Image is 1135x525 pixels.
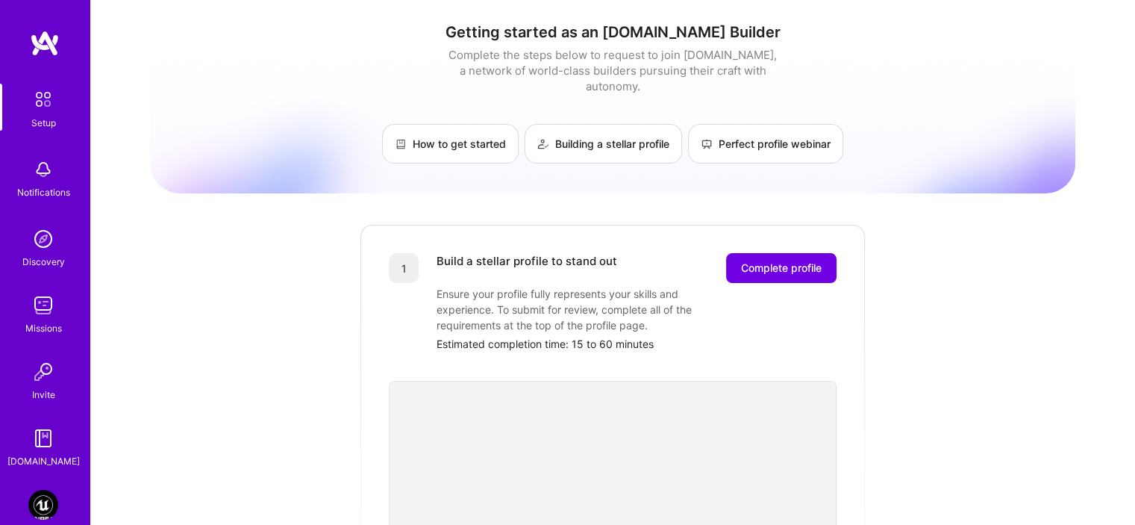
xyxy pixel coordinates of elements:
img: logo [30,30,60,57]
div: [DOMAIN_NAME] [7,453,80,469]
a: User Avatar [25,490,62,520]
img: Perfect profile webinar [701,138,713,150]
span: Complete profile [741,261,822,276]
div: Ensure your profile fully represents your skills and experience. To submit for review, complete a... [437,286,735,333]
div: Missions [25,320,62,336]
div: Estimated completion time: 15 to 60 minutes [437,336,837,352]
a: Building a stellar profile [525,124,682,164]
div: 1 [389,253,419,283]
a: Perfect profile webinar [688,124,843,164]
div: Build a stellar profile to stand out [437,253,617,283]
div: Discovery [22,254,65,270]
h1: Getting started as an [DOMAIN_NAME] Builder [150,23,1075,41]
img: How to get started [395,138,407,150]
img: teamwork [28,291,58,320]
button: Complete profile [726,253,837,283]
img: setup [28,84,59,115]
div: Setup [31,115,56,131]
div: Invite [32,387,55,403]
img: User Avatar [28,490,58,520]
div: Complete the steps below to request to join [DOMAIN_NAME], a network of world-class builders purs... [445,47,781,94]
img: Invite [28,357,58,387]
div: Notifications [17,184,70,200]
img: bell [28,155,58,184]
img: discovery [28,224,58,254]
img: guide book [28,423,58,453]
a: How to get started [382,124,519,164]
img: Building a stellar profile [537,138,549,150]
